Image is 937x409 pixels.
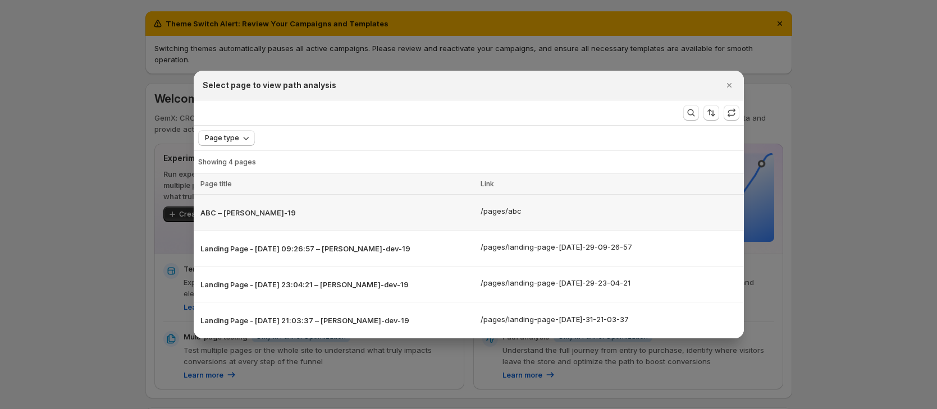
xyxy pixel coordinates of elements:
p: Landing Page - [DATE] 23:04:21 – [PERSON_NAME]-dev-19 [200,279,474,290]
span: Page title [200,180,232,188]
p: ABC – [PERSON_NAME]-19 [200,207,474,218]
p: Landing Page - [DATE] 21:03:37 – [PERSON_NAME]-dev-19 [200,315,474,326]
button: /pages/landing-page-[DATE]-31-21-03-37 [481,314,629,325]
h2: Select page to view path analysis [203,80,336,91]
p: Landing Page - [DATE] 09:26:57 – [PERSON_NAME]-dev-19 [200,243,474,254]
button: /pages/landing-page-[DATE]-29-23-04-21 [481,277,630,288]
span: Page type [205,134,239,143]
button: /pages/landing-page-[DATE]-29-09-26-57 [481,241,632,252]
button: /pages/abc [481,205,522,217]
button: Page type [198,130,255,146]
button: Search and filter results [683,105,699,121]
button: Close [721,77,737,93]
p: Showing 4 pages [198,158,739,167]
span: Link [481,180,494,188]
button: Sort the results [703,105,719,121]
